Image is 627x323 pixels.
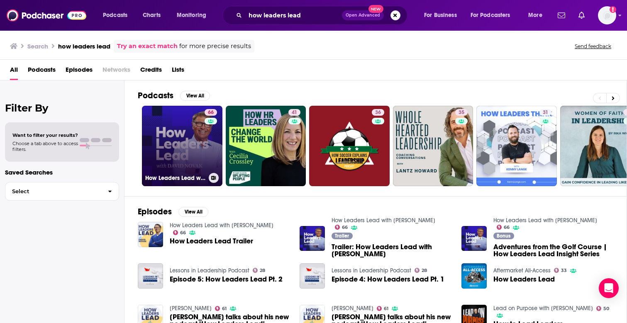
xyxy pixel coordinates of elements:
[461,263,487,289] img: How Leaders Lead
[145,175,205,182] h3: How Leaders Lead with [PERSON_NAME]
[372,109,384,116] a: 36
[332,243,451,257] span: Trailer: How Leaders Lead with [PERSON_NAME]
[384,307,388,311] span: 61
[497,225,510,230] a: 66
[28,63,56,80] a: Podcasts
[5,102,119,114] h2: Filter By
[504,226,510,229] span: 66
[138,90,173,101] h2: Podcasts
[603,307,609,311] span: 50
[422,269,427,272] span: 28
[300,263,325,289] img: Episode 4: How Leaders Lead Pt. 1
[5,182,119,201] button: Select
[143,10,161,21] span: Charts
[554,268,567,273] a: 33
[180,231,186,235] span: 66
[7,7,86,23] img: Podchaser - Follow, Share and Rate Podcasts
[10,63,18,80] a: All
[170,238,253,245] a: How Leaders Lead Trailer
[222,307,227,311] span: 61
[138,222,163,247] img: How Leaders Lead Trailer
[27,42,48,50] h3: Search
[561,269,567,272] span: 33
[465,9,522,22] button: open menu
[493,276,555,283] a: How Leaders Lead
[572,43,614,50] button: Send feedback
[455,109,468,116] a: 35
[172,63,184,80] a: Lists
[292,109,297,117] span: 41
[476,106,557,186] a: 31
[230,6,415,25] div: Search podcasts, credits, & more...
[208,109,214,117] span: 66
[471,10,510,21] span: For Podcasters
[170,222,273,229] a: How Leaders Lead with David Novak
[493,267,551,274] a: Aftermarket All-Access
[598,6,616,24] button: Show profile menu
[418,9,467,22] button: open menu
[179,41,251,51] span: for more precise results
[5,189,101,194] span: Select
[493,305,593,312] a: Lead on Purpose with James Laughlin
[332,267,411,274] a: Lessons in Leadership Podcast
[342,10,384,20] button: Open AdvancedNew
[342,226,348,229] span: 66
[215,306,227,311] a: 61
[493,243,613,257] a: Adventures from the Golf Course | How Leaders Lead Insight Series
[424,10,457,21] span: For Business
[497,233,510,238] span: Bonus
[12,141,78,152] span: Choose a tab above to access filters.
[97,9,138,22] button: open menu
[332,217,435,224] a: How Leaders Lead with David Novak
[66,63,93,80] a: Episodes
[375,109,381,117] span: 36
[102,63,130,80] span: Networks
[332,243,451,257] a: Trailer: How Leaders Lead with David Novak
[170,305,212,312] a: Terry Meiners
[226,106,306,186] a: 41
[332,305,373,312] a: Terry Meiners
[300,226,325,251] img: Trailer: How Leaders Lead with David Novak
[138,263,163,289] img: Episode 5: How Leaders Lead Pt. 2
[178,207,208,217] button: View All
[377,306,389,311] a: 61
[335,233,349,238] span: Trailer
[142,106,222,186] a: 66How Leaders Lead with [PERSON_NAME]
[288,109,300,116] a: 41
[335,225,348,230] a: 66
[138,90,210,101] a: PodcastsView All
[461,226,487,251] img: Adventures from the Golf Course | How Leaders Lead Insight Series
[459,109,464,117] span: 35
[522,9,553,22] button: open menu
[415,268,427,273] a: 28
[554,8,568,22] a: Show notifications dropdown
[5,168,119,176] p: Saved Searches
[253,268,266,273] a: 28
[610,6,616,13] svg: Email not verified
[598,6,616,24] span: Logged in as jbarbour
[599,278,619,298] div: Open Intercom Messenger
[177,10,206,21] span: Monitoring
[539,109,551,116] a: 31
[332,276,444,283] a: Episode 4: How Leaders Lead Pt. 1
[140,63,162,80] span: Credits
[173,230,186,235] a: 66
[138,206,172,217] h2: Episodes
[12,132,78,138] span: Want to filter your results?
[138,206,208,217] a: EpisodesView All
[171,9,217,22] button: open menu
[170,276,283,283] a: Episode 5: How Leaders Lead Pt. 2
[117,41,178,51] a: Try an exact match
